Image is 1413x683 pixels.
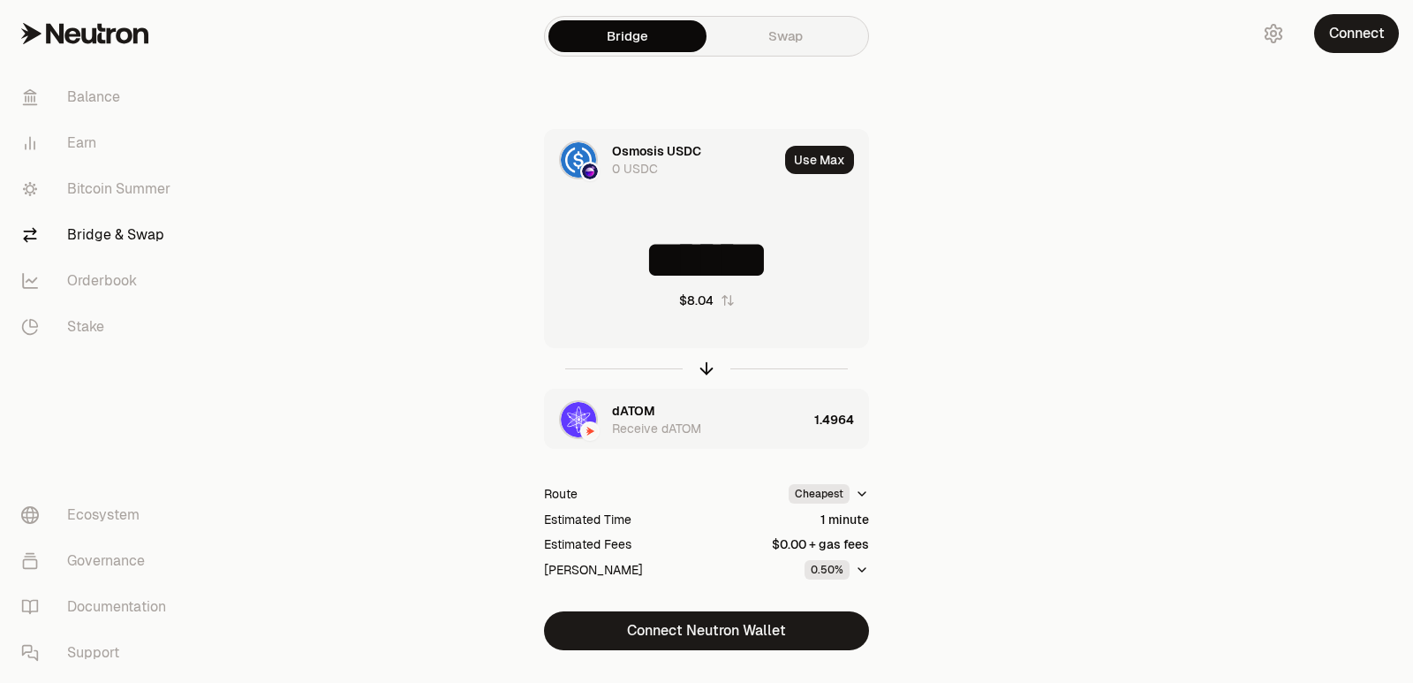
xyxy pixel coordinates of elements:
[805,560,869,580] button: 0.50%
[612,420,701,437] div: Receive dATOM
[706,20,865,52] a: Swap
[7,584,191,630] a: Documentation
[7,304,191,350] a: Stake
[582,163,598,179] img: Osmosis Logo
[785,146,854,174] button: Use Max
[544,535,631,553] div: Estimated Fees
[612,402,655,420] div: dATOM
[561,402,596,437] img: dATOM Logo
[805,560,850,580] div: 0.50%
[1314,14,1399,53] button: Connect
[544,511,631,528] div: Estimated Time
[820,511,869,528] div: 1 minute
[545,390,868,450] button: dATOM LogoNeutron LogodATOMReceive dATOM1.4964
[7,166,191,212] a: Bitcoin Summer
[7,538,191,584] a: Governance
[545,390,807,450] div: dATOM LogoNeutron LogodATOMReceive dATOM
[544,485,578,503] div: Route
[814,390,868,450] div: 1.4964
[544,611,869,650] button: Connect Neutron Wallet
[544,561,643,579] div: [PERSON_NAME]
[612,142,701,160] div: Osmosis USDC
[7,630,191,676] a: Support
[7,120,191,166] a: Earn
[612,160,658,178] div: 0 USDC
[789,484,850,504] div: Cheapest
[7,492,191,538] a: Ecosystem
[548,20,706,52] a: Bridge
[582,423,598,439] img: Neutron Logo
[772,535,869,553] div: $0.00 + gas fees
[789,484,869,504] button: Cheapest
[7,258,191,304] a: Orderbook
[679,292,714,309] div: $8.04
[679,292,735,309] button: $8.04
[7,74,191,120] a: Balance
[561,142,596,178] img: USDC Logo
[545,130,778,190] div: USDC LogoOsmosis LogoOsmosis USDC0 USDC
[7,212,191,258] a: Bridge & Swap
